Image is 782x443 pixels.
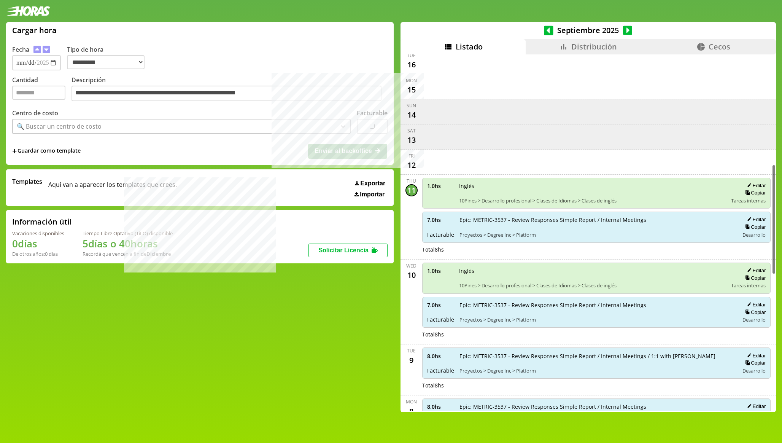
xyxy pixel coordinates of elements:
[459,216,734,223] span: Epic: METRIC-3537 - Review Responses Simple Report / Internal Meetings
[12,230,64,237] div: Vacaciones disponibles
[12,147,81,155] span: +Guardar como template
[318,247,369,253] span: Solicitar Licencia
[743,360,766,366] button: Copiar
[17,122,102,131] div: 🔍 Buscar un centro de costo
[67,55,145,69] select: Tipo de hora
[459,282,726,289] span: 10Pines > Desarrollo profesional > Clases de Idiomas > Clases de inglés
[743,309,766,316] button: Copiar
[745,216,766,223] button: Editar
[405,84,418,96] div: 15
[357,109,388,117] label: Facturable
[407,52,416,59] div: Tue
[12,109,58,117] label: Centro de costo
[12,250,64,257] div: De otros años: 0 días
[459,267,726,274] span: Inglés
[745,267,766,274] button: Editar
[422,382,771,389] div: Total 8 hs
[12,237,64,250] h1: 0 días
[405,159,418,171] div: 12
[12,45,29,54] label: Fecha
[308,244,388,257] button: Solicitar Licencia
[742,316,766,323] span: Desarrollo
[427,216,454,223] span: 7.0 hs
[12,86,65,100] input: Cantidad
[360,180,385,187] span: Exportar
[459,367,734,374] span: Proyectos > Degree Inc > Platform
[427,316,454,323] span: Facturable
[459,316,734,323] span: Proyectos > Degree Inc > Platform
[406,77,417,84] div: Mon
[743,275,766,281] button: Copiar
[422,331,771,338] div: Total 8 hs
[407,127,416,134] div: Sat
[407,178,416,184] div: Thu
[72,76,388,104] label: Descripción
[427,367,454,374] span: Facturable
[408,153,415,159] div: Fri
[459,301,734,309] span: Epic: METRIC-3537 - Review Responses Simple Report / Internal Meetings
[459,352,734,360] span: Epic: METRIC-3537 - Review Responses Simple Report / Internal Meetings / 1:1 with [PERSON_NAME]
[459,231,734,238] span: Proyectos > Degree Inc > Platform
[405,134,418,146] div: 13
[405,269,418,281] div: 10
[401,54,776,411] div: scrollable content
[427,182,454,190] span: 1.0 hs
[459,403,734,410] span: Epic: METRIC-3537 - Review Responses Simple Report / Internal Meetings
[406,263,416,269] div: Wed
[456,41,483,52] span: Listado
[67,45,151,70] label: Tipo de hora
[83,237,173,250] h1: 5 días o 40 horas
[353,180,388,187] button: Exportar
[12,147,17,155] span: +
[12,217,72,227] h2: Información útil
[571,41,617,52] span: Distribución
[83,250,173,257] div: Recordá que vencen a fin de
[360,191,385,198] span: Importar
[83,230,173,237] div: Tiempo Libre Optativo (TiLO) disponible
[427,231,454,238] span: Facturable
[407,102,416,109] div: Sun
[405,109,418,121] div: 14
[459,182,726,190] span: Inglés
[146,250,171,257] b: Diciembre
[12,25,57,35] h1: Cargar hora
[459,197,726,204] span: 10Pines > Desarrollo profesional > Clases de Idiomas > Clases de inglés
[407,347,416,354] div: Tue
[6,6,50,16] img: logotipo
[731,282,766,289] span: Tareas internas
[742,231,766,238] span: Desarrollo
[553,25,623,35] span: Septiembre 2025
[743,190,766,196] button: Copiar
[731,197,766,204] span: Tareas internas
[427,267,454,274] span: 1.0 hs
[742,367,766,374] span: Desarrollo
[745,182,766,189] button: Editar
[405,354,418,366] div: 9
[405,405,418,417] div: 8
[405,59,418,71] div: 16
[427,301,454,309] span: 7.0 hs
[427,352,454,360] span: 8.0 hs
[745,403,766,410] button: Editar
[12,177,42,186] span: Templates
[405,184,418,196] div: 11
[422,246,771,253] div: Total 8 hs
[709,41,730,52] span: Cecos
[745,352,766,359] button: Editar
[743,411,766,417] button: Copiar
[745,301,766,308] button: Editar
[72,86,381,102] textarea: Descripción
[406,398,417,405] div: Mon
[743,224,766,230] button: Copiar
[12,76,72,104] label: Cantidad
[427,403,454,410] span: 8.0 hs
[48,177,177,198] span: Aqui van a aparecer los templates que crees.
